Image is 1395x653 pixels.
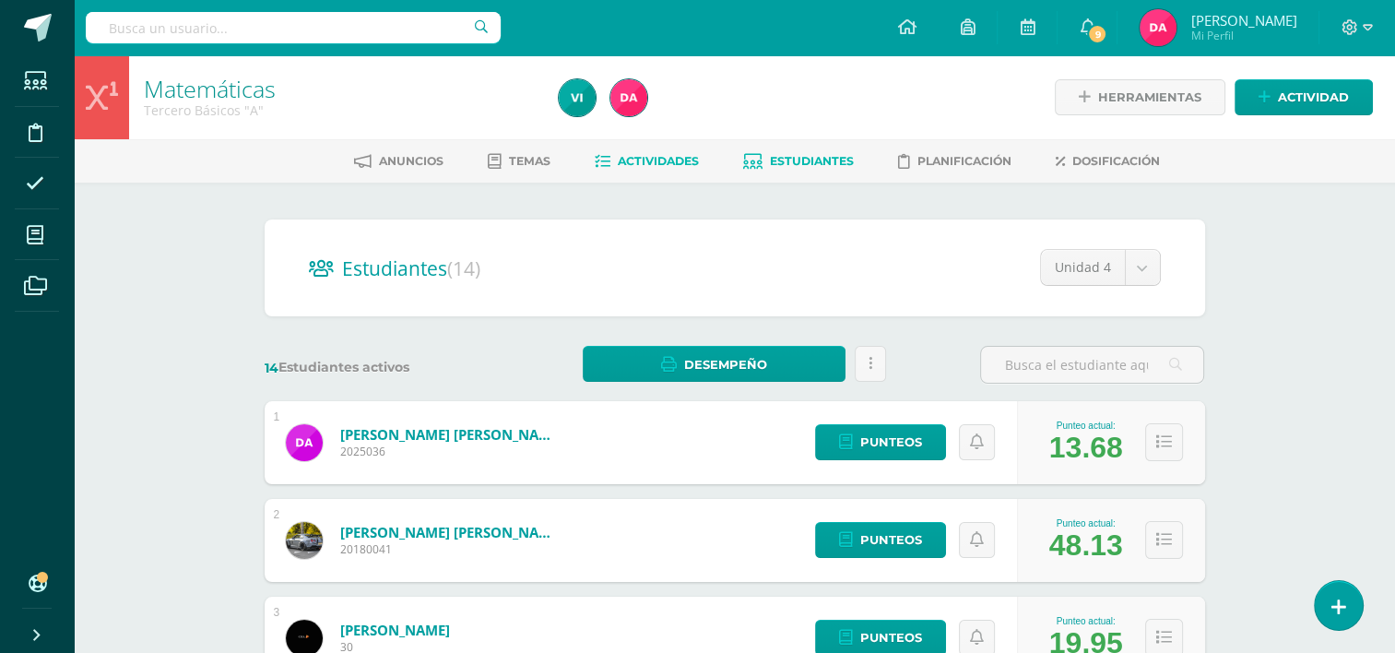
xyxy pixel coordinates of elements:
[1049,528,1123,563] div: 48.13
[917,154,1011,168] span: Planificación
[815,522,946,558] a: Punteos
[1041,250,1160,285] a: Unidad 4
[488,147,550,176] a: Temas
[1087,24,1107,44] span: 9
[1235,79,1373,115] a: Actividad
[583,346,845,382] a: Desempeño
[860,425,922,459] span: Punteos
[898,147,1011,176] a: Planificación
[340,425,562,444] a: [PERSON_NAME] [PERSON_NAME]
[1190,28,1296,43] span: Mi Perfil
[274,508,280,521] div: 2
[1055,79,1225,115] a: Herramientas
[743,147,854,176] a: Estudiantes
[286,424,323,461] img: 1e372ffb189e0d4d8433b5017fa9ca8c.png
[1049,616,1123,626] div: Punteo actual:
[684,348,767,382] span: Desempeño
[340,444,562,459] span: 2025036
[559,79,596,116] img: c0ce1b3350cacf3227db14f927d4c0cc.png
[815,424,946,460] a: Punteos
[595,147,699,176] a: Actividades
[354,147,443,176] a: Anuncios
[274,606,280,619] div: 3
[981,347,1203,383] input: Busca el estudiante aquí...
[1056,147,1160,176] a: Dosificación
[1098,80,1201,114] span: Herramientas
[286,522,323,559] img: aa82c76cea2be605988cf4d2ac716553.png
[340,541,562,557] span: 20180041
[144,73,276,104] a: Matemáticas
[1055,250,1111,285] span: Unidad 4
[1140,9,1176,46] img: 0d1c13a784e50cea1b92786e6af8f399.png
[610,79,647,116] img: 0d1c13a784e50cea1b92786e6af8f399.png
[342,255,480,281] span: Estudiantes
[1190,11,1296,30] span: [PERSON_NAME]
[340,523,562,541] a: [PERSON_NAME] [PERSON_NAME]
[1049,518,1123,528] div: Punteo actual:
[379,154,443,168] span: Anuncios
[265,360,278,376] span: 14
[274,410,280,423] div: 1
[1278,80,1349,114] span: Actividad
[447,255,480,281] span: (14)
[860,523,922,557] span: Punteos
[770,154,854,168] span: Estudiantes
[618,154,699,168] span: Actividades
[1049,421,1123,431] div: Punteo actual:
[1049,431,1123,465] div: 13.68
[265,359,489,376] label: Estudiantes activos
[86,12,501,43] input: Busca un usuario...
[509,154,550,168] span: Temas
[1072,154,1160,168] span: Dosificación
[144,76,537,101] h1: Matemáticas
[340,621,450,639] a: [PERSON_NAME]
[144,101,537,119] div: Tercero Básicos 'A'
